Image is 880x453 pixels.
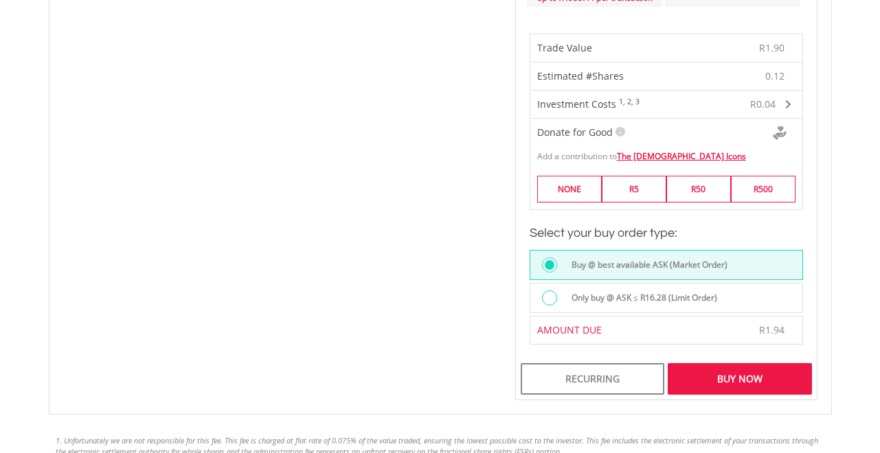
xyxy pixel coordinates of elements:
[666,176,731,202] label: R50
[731,176,796,202] label: R500
[759,323,785,336] span: R1.94
[619,97,640,106] sup: 1, 2, 3
[537,97,616,111] span: Investment Costs
[530,143,802,162] div: Add a contribution to
[668,363,811,395] div: Buy Now
[563,257,727,272] label: Buy @ best available ASK (Market Order)
[537,69,624,82] span: Estimated #Shares
[750,97,776,111] span: R0.04
[537,176,602,202] label: NONE
[530,224,803,243] h3: Select your buy order type:
[537,126,613,139] span: Donate for Good
[602,176,666,202] label: R5
[773,126,787,140] img: Donte For Good
[759,41,785,54] span: R1.90
[617,150,746,162] a: The [DEMOGRAPHIC_DATA] Icons
[537,323,602,336] span: AMOUNT DUE
[521,363,664,395] div: Recurring
[563,290,717,305] label: Only buy @ ASK ≤ R16.28 (Limit Order)
[765,69,785,83] span: 0.12
[537,41,592,54] span: Trade Value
